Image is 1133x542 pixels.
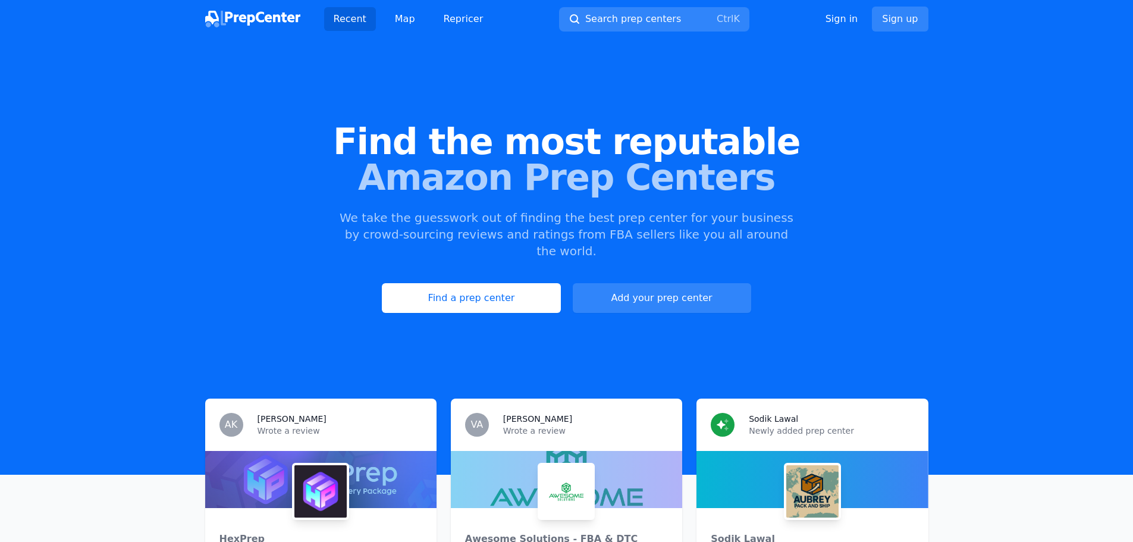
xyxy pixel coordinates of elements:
span: Amazon Prep Centers [19,159,1114,195]
kbd: Ctrl [717,13,733,24]
h3: [PERSON_NAME] [503,413,572,425]
p: Wrote a review [503,425,668,437]
kbd: K [733,13,740,24]
p: Newly added prep center [749,425,914,437]
a: Sign up [872,7,928,32]
a: Add your prep center [573,283,751,313]
a: Sign in [826,12,858,26]
img: HexPrep [294,465,347,518]
p: Wrote a review [258,425,422,437]
a: Map [385,7,425,31]
span: Search prep centers [585,12,681,26]
h3: [PERSON_NAME] [258,413,327,425]
img: Awesome Solutions - FBA & DTC Fulfillment [540,465,592,518]
button: Search prep centersCtrlK [559,7,749,32]
span: Find the most reputable [19,124,1114,159]
span: VA [470,420,483,430]
img: Sodik Lawal [786,465,839,518]
p: We take the guesswork out of finding the best prep center for your business by crowd-sourcing rev... [338,209,795,259]
img: PrepCenter [205,11,300,27]
a: Repricer [434,7,493,31]
a: Find a prep center [382,283,560,313]
a: Recent [324,7,376,31]
h3: Sodik Lawal [749,413,798,425]
span: AK [225,420,237,430]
